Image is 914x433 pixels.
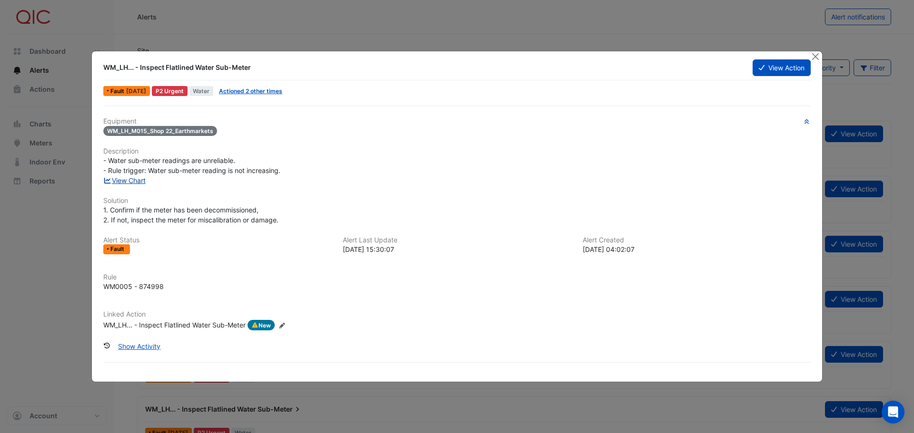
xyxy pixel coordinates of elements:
[753,59,811,76] button: View Action
[110,246,126,252] span: Fault
[810,51,820,61] button: Close
[103,156,280,174] span: - Water sub-meter readings are unreliable. - Rule trigger: Water sub-meter reading is not increas...
[103,206,278,224] span: 1. Confirm if the meter has been decommissioned, 2. If not, inspect the meter for miscalibration ...
[103,63,741,72] div: WM_LH... - Inspect Flatlined Water Sub-Meter
[583,244,811,254] div: [DATE] 04:02:07
[189,86,214,96] span: Water
[882,401,904,423] div: Open Intercom Messenger
[343,236,571,244] h6: Alert Last Update
[343,244,571,254] div: [DATE] 15:30:07
[110,88,126,94] span: Fault
[103,310,811,318] h6: Linked Action
[219,87,282,95] a: Actioned 2 other times
[103,281,164,291] div: WM0005 - 874998
[103,236,331,244] h6: Alert Status
[583,236,811,244] h6: Alert Created
[103,117,811,125] h6: Equipment
[103,197,811,205] h6: Solution
[248,320,275,330] span: New
[103,126,217,136] span: WM_LH_M015_Shop 22_Earthmarkets
[152,86,188,96] div: P2 Urgent
[112,338,167,355] button: Show Activity
[103,147,811,155] h6: Description
[103,176,146,184] a: View Chart
[103,273,811,281] h6: Rule
[278,322,286,329] fa-icon: Edit Linked Action
[126,87,146,95] span: Mon 22-Sep-2025 15:30 AEST
[103,320,246,330] div: WM_LH... - Inspect Flatlined Water Sub-Meter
